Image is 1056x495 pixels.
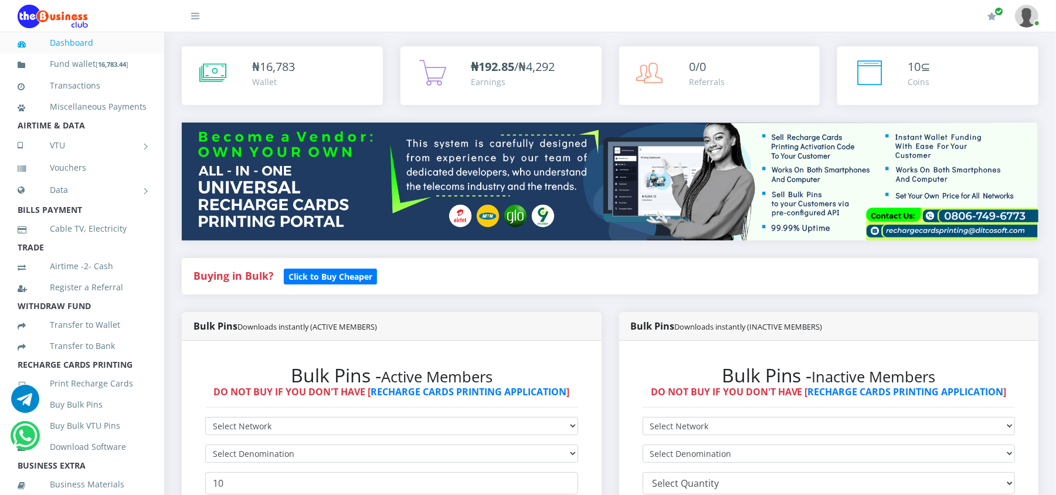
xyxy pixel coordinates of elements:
[18,412,147,439] a: Buy Bulk VTU Pins
[18,370,147,397] a: Print Recharge Cards
[908,59,921,74] span: 10
[381,367,493,387] small: Active Members
[13,430,38,450] a: Chat for support
[994,7,1003,16] span: Renew/Upgrade Subscription
[18,5,88,28] img: Logo
[252,58,295,76] div: ₦
[18,333,147,360] a: Transfer to Bank
[908,76,931,88] div: Coins
[237,321,377,332] small: Downloads instantly (ACTIVE MEMBERS)
[193,269,273,283] strong: Buying in Bulk?
[471,59,514,74] b: ₦192.85
[18,253,147,280] a: Airtime -2- Cash
[213,385,569,398] strong: DO NOT BUY IF YOU DON'T HAVE [ ]
[18,433,147,460] a: Download Software
[284,269,377,283] a: Click to Buy Cheaper
[675,321,823,332] small: Downloads instantly (INACTIVE MEMBERS)
[18,154,147,181] a: Vouchers
[808,385,1004,398] a: RECHARGE CARDS PRINTING APPLICATION
[471,59,555,74] span: /₦4,292
[18,93,147,120] a: Miscellaneous Payments
[371,385,566,398] a: RECHARGE CARDS PRINTING APPLICATION
[193,320,377,333] strong: Bulk Pins
[288,271,372,282] b: Click to Buy Cheaper
[18,72,147,99] a: Transactions
[631,320,823,333] strong: Bulk Pins
[18,274,147,301] a: Register a Referral
[619,46,820,105] a: 0/0 Referrals
[252,76,295,88] div: Wallet
[651,385,1007,398] strong: DO NOT BUY IF YOU DON'T HAVE [ ]
[182,123,1038,240] img: multitenant_rcp.png
[205,472,578,494] input: Enter Quantity
[690,76,725,88] div: Referrals
[987,12,996,21] i: Renew/Upgrade Subscription
[18,391,147,418] a: Buy Bulk Pins
[908,58,931,76] div: ⊆
[260,59,295,74] span: 16,783
[690,59,707,74] span: 0/0
[812,367,936,387] small: Inactive Members
[18,131,147,160] a: VTU
[18,175,147,205] a: Data
[11,394,39,413] a: Chat for support
[18,311,147,338] a: Transfer to Wallet
[1015,5,1038,28] img: User
[18,29,147,56] a: Dashboard
[18,50,147,78] a: Fund wallet[16,783.44]
[400,46,602,105] a: ₦192.85/₦4,292 Earnings
[98,60,126,69] b: 16,783.44
[96,60,128,69] small: [ ]
[182,46,383,105] a: ₦16,783 Wallet
[18,215,147,242] a: Cable TV, Electricity
[205,364,578,386] h2: Bulk Pins -
[643,364,1016,386] h2: Bulk Pins -
[471,76,555,88] div: Earnings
